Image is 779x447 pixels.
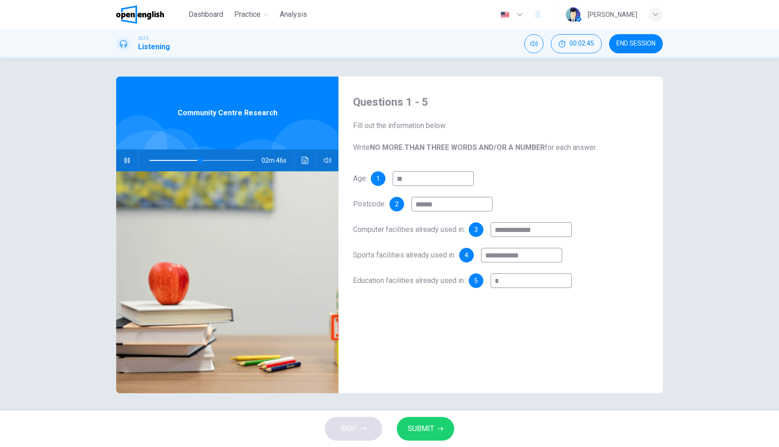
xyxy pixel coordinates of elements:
[465,252,468,258] span: 4
[524,34,543,53] div: Mute
[499,11,511,18] img: en
[376,175,380,182] span: 1
[353,95,648,109] h4: Questions 1 - 5
[178,108,277,118] span: Community Centre Research
[280,9,307,20] span: Analysis
[551,34,602,53] div: Hide
[474,277,478,284] span: 5
[474,226,478,233] span: 3
[353,120,648,153] span: Fill out the information below. Write for each answer.
[566,7,580,22] img: Profile picture
[551,34,602,53] button: 00:02:45
[116,5,164,24] img: OpenEnglish logo
[353,225,465,234] span: Computer facilities already used in:
[185,6,227,23] button: Dashboard
[231,6,272,23] button: Practice
[353,276,465,285] span: Education facilities already used in:
[189,9,223,20] span: Dashboard
[353,200,386,208] span: Postcode:
[116,171,338,393] img: Community Centre Research
[276,6,311,23] button: Analysis
[616,40,656,47] span: END SESSION
[234,9,261,20] span: Practice
[138,35,149,41] span: IELTS
[138,41,170,52] h1: Listening
[353,174,367,183] span: Age:
[116,5,185,24] a: OpenEnglish logo
[397,417,454,441] button: SUBMIT
[261,149,294,171] span: 02m 46s
[609,34,663,53] button: END SESSION
[408,422,434,435] span: SUBMIT
[370,143,545,152] b: NO MORE THAN THREE WORDS AND/OR A NUMBER
[395,201,399,207] span: 2
[298,149,313,171] button: Click to see the audio transcription
[588,9,637,20] div: [PERSON_NAME]
[353,251,456,259] span: Sports facilities already used in:
[569,40,594,47] span: 00:02:45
